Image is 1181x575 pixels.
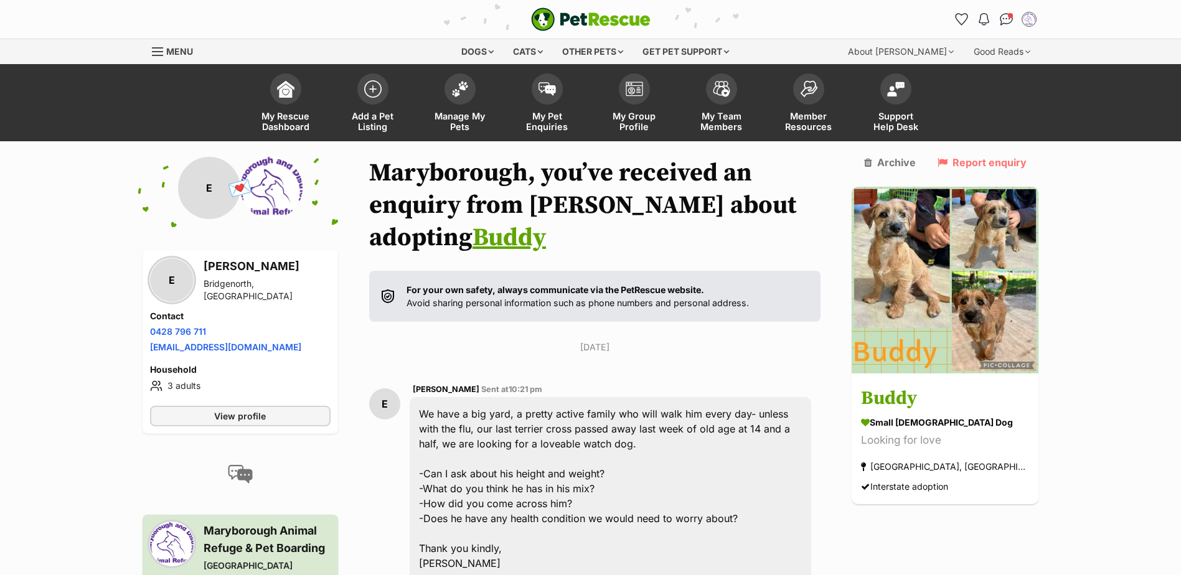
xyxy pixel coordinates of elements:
h1: Maryborough, you’ve received an enquiry from [PERSON_NAME] about adopting [369,157,821,254]
button: Notifications [974,9,994,29]
img: dashboard-icon-eb2f2d2d3e046f16d808141f083e7271f6b2e854fb5c12c21221c1fb7104beca.svg [277,80,294,98]
a: Member Resources [765,67,852,141]
img: manage-my-pets-icon-02211641906a0b7f246fdf0571729dbe1e7629f14944591b6c1af311fb30b64b.svg [451,81,469,97]
h4: Household [150,363,331,376]
span: My Team Members [694,111,750,132]
a: Add a Pet Listing [329,67,416,141]
li: 3 adults [150,378,331,393]
a: My Team Members [678,67,765,141]
a: My Rescue Dashboard [242,67,329,141]
strong: For your own safety, always communicate via the PetRescue website. [407,284,704,295]
div: E [369,388,400,419]
h3: Maryborough Animal Refuge & Pet Boarding [204,522,331,557]
img: help-desk-icon-fdf02630f3aa405de69fd3d07c3f3aa587a6932b1a1747fa1d2bba05be0121f9.svg [887,82,905,96]
div: [GEOGRAPHIC_DATA], [GEOGRAPHIC_DATA] [861,459,1029,475]
a: Favourites [952,9,972,29]
span: Sent at [481,385,542,394]
div: [GEOGRAPHIC_DATA] [204,559,331,572]
span: Manage My Pets [432,111,488,132]
div: E [150,258,194,302]
span: Member Resources [781,111,837,132]
a: Support Help Desk [852,67,939,141]
div: Other pets [553,39,632,64]
button: My account [1019,9,1039,29]
img: pet-enquiries-icon-7e3ad2cf08bfb03b45e93fb7055b45f3efa6380592205ae92323e6603595dc1f.svg [539,82,556,96]
img: Maryborough Animal Refuge & Pet Boarding profile pic [1023,13,1035,26]
span: [PERSON_NAME] [413,385,479,394]
div: Get pet support [634,39,738,64]
div: Interstate adoption [861,479,948,495]
span: View profile [214,409,266,423]
img: notifications-46538b983faf8c2785f20acdc204bb7945ddae34d4c08c2a6579f10ce5e182be.svg [979,13,989,26]
h3: [PERSON_NAME] [204,258,331,275]
span: Support Help Desk [868,111,924,132]
div: Good Reads [965,39,1039,64]
img: chat-41dd97257d64d25036548639549fe6c8038ab92f7586957e7f3b1b290dea8141.svg [1000,13,1013,26]
span: 💌 [226,175,254,202]
span: 10:21 pm [509,385,542,394]
div: About [PERSON_NAME] [839,39,962,64]
img: Maryborough Animal Refuge profile pic [150,522,194,566]
div: E [178,157,240,219]
a: PetRescue [531,7,651,31]
a: [EMAIL_ADDRESS][DOMAIN_NAME] [150,342,301,352]
img: Maryborough Animal Refuge profile pic [240,157,303,219]
span: Add a Pet Listing [345,111,401,132]
a: Buddy small [DEMOGRAPHIC_DATA] Dog Looking for love [GEOGRAPHIC_DATA], [GEOGRAPHIC_DATA] Intersta... [852,376,1038,505]
img: add-pet-listing-icon-0afa8454b4691262ce3f59096e99ab1cd57d4a30225e0717b998d2c9b9846f56.svg [364,80,382,98]
a: View profile [150,406,331,426]
div: Dogs [453,39,502,64]
ul: Account quick links [952,9,1039,29]
span: My Group Profile [606,111,662,132]
a: Manage My Pets [416,67,504,141]
a: Conversations [997,9,1017,29]
img: group-profile-icon-3fa3cf56718a62981997c0bc7e787c4b2cf8bcc04b72c1350f741eb67cf2f40e.svg [626,82,643,96]
p: Avoid sharing personal information such as phone numbers and personal address. [407,283,749,310]
span: My Pet Enquiries [519,111,575,132]
a: Report enquiry [938,157,1027,168]
a: Buddy [473,222,546,253]
a: Menu [152,39,202,62]
span: My Rescue Dashboard [258,111,314,132]
div: Cats [504,39,552,64]
img: logo-e224e6f780fb5917bec1dbf3a21bbac754714ae5b6737aabdf751b685950b380.svg [531,7,651,31]
a: Archive [864,157,916,168]
a: My Group Profile [591,67,678,141]
a: 0428 796 711 [150,326,206,337]
img: member-resources-icon-8e73f808a243e03378d46382f2149f9095a855e16c252ad45f914b54edf8863c.svg [800,80,817,97]
a: My Pet Enquiries [504,67,591,141]
img: Buddy [852,187,1038,373]
div: Bridgenorth, [GEOGRAPHIC_DATA] [204,278,331,302]
p: [DATE] [369,340,821,353]
h3: Buddy [861,385,1029,413]
div: small [DEMOGRAPHIC_DATA] Dog [861,416,1029,429]
span: Menu [166,46,193,57]
img: conversation-icon-4a6f8262b818ee0b60e3300018af0b2d0b884aa5de6e9bcb8d3d4eeb1a70a7c4.svg [228,465,253,484]
img: team-members-icon-5396bd8760b3fe7c0b43da4ab00e1e3bb1a5d9ba89233759b79545d2d3fc5d0d.svg [713,81,730,97]
div: Looking for love [861,432,1029,449]
h4: Contact [150,310,331,322]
